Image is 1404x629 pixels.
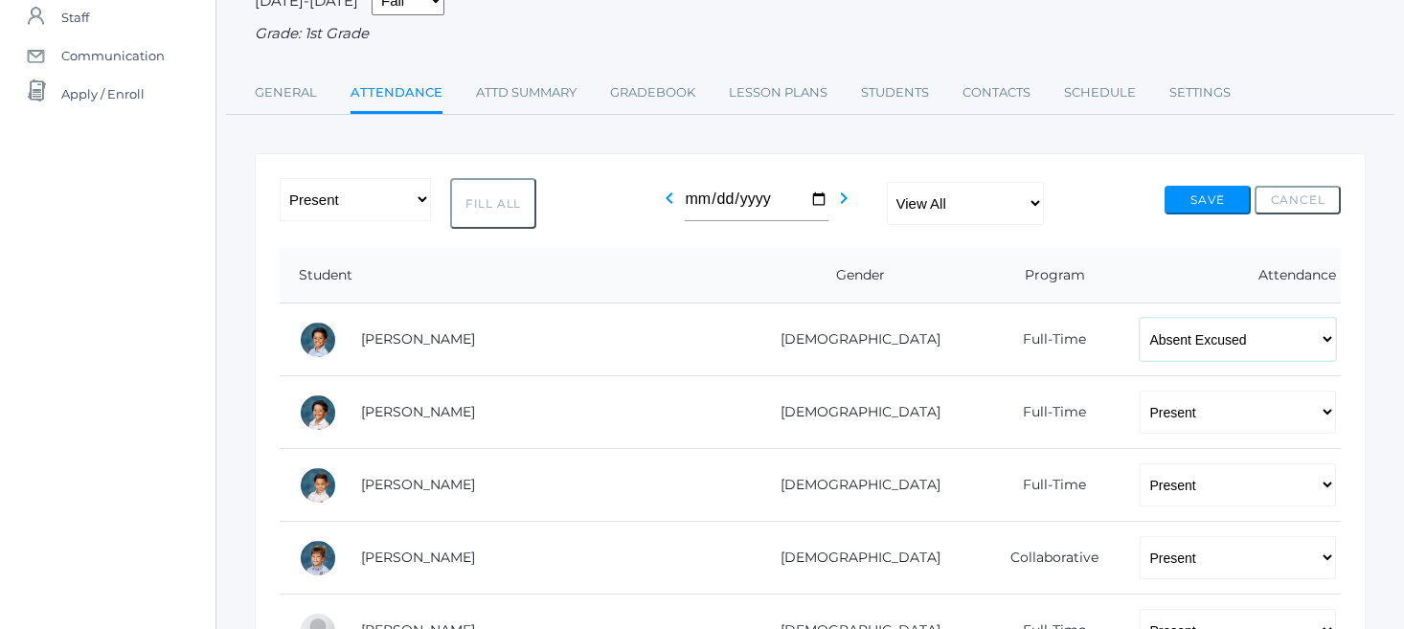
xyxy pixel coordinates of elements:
[61,75,145,113] span: Apply / Enroll
[733,248,974,303] th: Gender
[299,466,337,505] div: Owen Bernardez
[255,74,317,112] a: General
[861,74,929,112] a: Students
[658,195,681,213] a: chevron_left
[974,376,1121,449] td: Full-Time
[1255,186,1341,214] button: Cancel
[361,403,475,420] a: [PERSON_NAME]
[299,321,337,359] div: Dominic Abrea
[299,393,337,432] div: Grayson Abrea
[351,74,442,115] a: Attendance
[1169,74,1231,112] a: Settings
[361,549,475,566] a: [PERSON_NAME]
[299,539,337,577] div: Obadiah Bradley
[61,36,165,75] span: Communication
[974,303,1121,376] td: Full-Time
[733,303,974,376] td: [DEMOGRAPHIC_DATA]
[1121,248,1341,303] th: Attendance
[832,187,855,210] i: chevron_right
[658,187,681,210] i: chevron_left
[450,178,536,229] button: Fill All
[280,248,733,303] th: Student
[361,330,475,348] a: [PERSON_NAME]
[476,74,577,112] a: Attd Summary
[1165,186,1251,214] button: Save
[974,522,1121,595] td: Collaborative
[733,376,974,449] td: [DEMOGRAPHIC_DATA]
[733,522,974,595] td: [DEMOGRAPHIC_DATA]
[255,23,1366,45] div: Grade: 1st Grade
[361,476,475,493] a: [PERSON_NAME]
[610,74,695,112] a: Gradebook
[733,449,974,522] td: [DEMOGRAPHIC_DATA]
[729,74,827,112] a: Lesson Plans
[974,248,1121,303] th: Program
[962,74,1030,112] a: Contacts
[832,195,855,213] a: chevron_right
[974,449,1121,522] td: Full-Time
[1064,74,1136,112] a: Schedule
